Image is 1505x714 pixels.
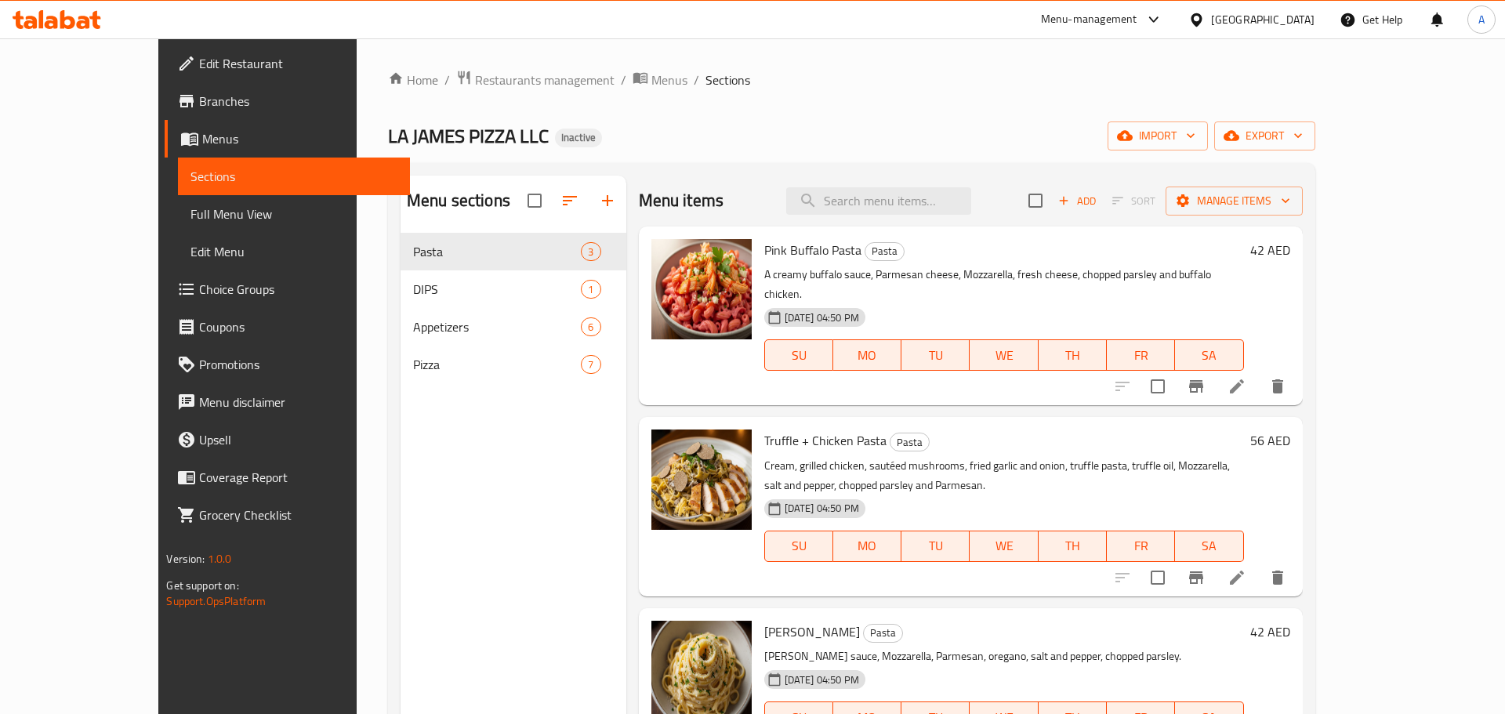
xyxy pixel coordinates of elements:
[1052,189,1102,213] button: Add
[388,71,438,89] a: Home
[621,71,626,89] li: /
[639,189,724,212] h2: Menu items
[865,242,905,261] div: Pasta
[1181,535,1237,557] span: SA
[178,158,410,195] a: Sections
[1041,10,1137,29] div: Menu-management
[388,70,1315,90] nav: breadcrumb
[1175,339,1243,371] button: SA
[413,242,582,261] span: Pasta
[764,429,887,452] span: Truffle + Chicken Pasta
[199,506,397,524] span: Grocery Checklist
[401,346,626,383] div: Pizza7
[890,433,929,451] span: Pasta
[475,71,615,89] span: Restaurants management
[1141,561,1174,594] span: Select to update
[863,624,903,643] div: Pasta
[865,242,904,260] span: Pasta
[901,339,970,371] button: TU
[581,242,600,261] div: items
[190,205,397,223] span: Full Menu View
[413,280,582,299] span: DIPS
[764,456,1244,495] p: Cream, grilled chicken, sautéed mushrooms, fried garlic and onion, truffle pasta, truffle oil, Mo...
[764,620,860,643] span: [PERSON_NAME]
[1107,531,1175,562] button: FR
[764,339,833,371] button: SU
[1175,531,1243,562] button: SA
[764,647,1244,666] p: [PERSON_NAME] sauce, Mozzarella, Parmesan, oregano, salt and pepper, chopped parsley.
[778,672,865,687] span: [DATE] 04:50 PM
[1045,535,1101,557] span: TH
[165,270,410,308] a: Choice Groups
[1478,11,1485,28] span: A
[1177,368,1215,405] button: Branch-specific-item
[413,355,582,374] div: Pizza
[551,182,589,219] span: Sort sections
[771,535,827,557] span: SU
[401,233,626,270] div: Pasta3
[407,189,510,212] h2: Menu sections
[581,280,600,299] div: items
[833,531,901,562] button: MO
[1259,559,1296,596] button: delete
[1141,370,1174,403] span: Select to update
[651,429,752,530] img: Truffle + Chicken Pasta
[401,308,626,346] div: Appetizers6
[166,575,238,596] span: Get support on:
[1120,126,1195,146] span: import
[401,227,626,390] nav: Menu sections
[1166,187,1303,216] button: Manage items
[165,120,410,158] a: Menus
[633,70,687,90] a: Menus
[1228,568,1246,587] a: Edit menu item
[199,393,397,411] span: Menu disclaimer
[165,45,410,82] a: Edit Restaurant
[1019,184,1052,217] span: Select section
[199,280,397,299] span: Choice Groups
[908,535,963,557] span: TU
[388,118,549,154] span: LA JAMES PIZZA LLC
[165,421,410,458] a: Upsell
[165,308,410,346] a: Coupons
[976,344,1032,367] span: WE
[1039,339,1107,371] button: TH
[1259,368,1296,405] button: delete
[890,433,930,451] div: Pasta
[202,129,397,148] span: Menus
[1113,344,1169,367] span: FR
[1052,189,1102,213] span: Add item
[1045,344,1101,367] span: TH
[555,129,602,147] div: Inactive
[1056,192,1098,210] span: Add
[778,501,865,516] span: [DATE] 04:50 PM
[166,591,266,611] a: Support.OpsPlatform
[444,71,450,89] li: /
[582,245,600,259] span: 3
[199,430,397,449] span: Upsell
[1214,121,1315,150] button: export
[165,82,410,120] a: Branches
[1178,191,1290,211] span: Manage items
[840,535,895,557] span: MO
[1227,126,1303,146] span: export
[976,535,1032,557] span: WE
[190,167,397,186] span: Sections
[165,496,410,534] a: Grocery Checklist
[1107,339,1175,371] button: FR
[764,531,833,562] button: SU
[1250,621,1290,643] h6: 42 AED
[413,317,582,336] span: Appetizers
[1250,429,1290,451] h6: 56 AED
[555,131,602,144] span: Inactive
[178,233,410,270] a: Edit Menu
[199,468,397,487] span: Coverage Report
[771,344,827,367] span: SU
[1228,377,1246,396] a: Edit menu item
[582,320,600,335] span: 6
[581,317,600,336] div: items
[764,265,1244,304] p: A creamy buffalo sauce, Parmesan cheese, Mozzarella, fresh cheese, chopped parsley and buffalo ch...
[1039,531,1107,562] button: TH
[1113,535,1169,557] span: FR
